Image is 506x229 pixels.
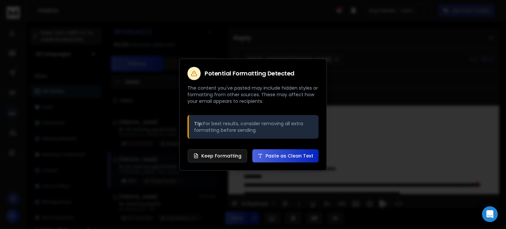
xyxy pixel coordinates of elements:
[252,149,319,162] button: Paste as Clean Text
[194,120,313,133] p: For best results, consider removing all extra formatting before sending.
[205,71,295,76] h2: Potential Formatting Detected
[188,149,247,162] button: Keep Formatting
[482,206,498,222] div: Open Intercom Messenger
[187,85,319,104] p: The content you've pasted may include hidden styles or formatting from other sources. These may a...
[194,120,203,127] strong: Tip:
